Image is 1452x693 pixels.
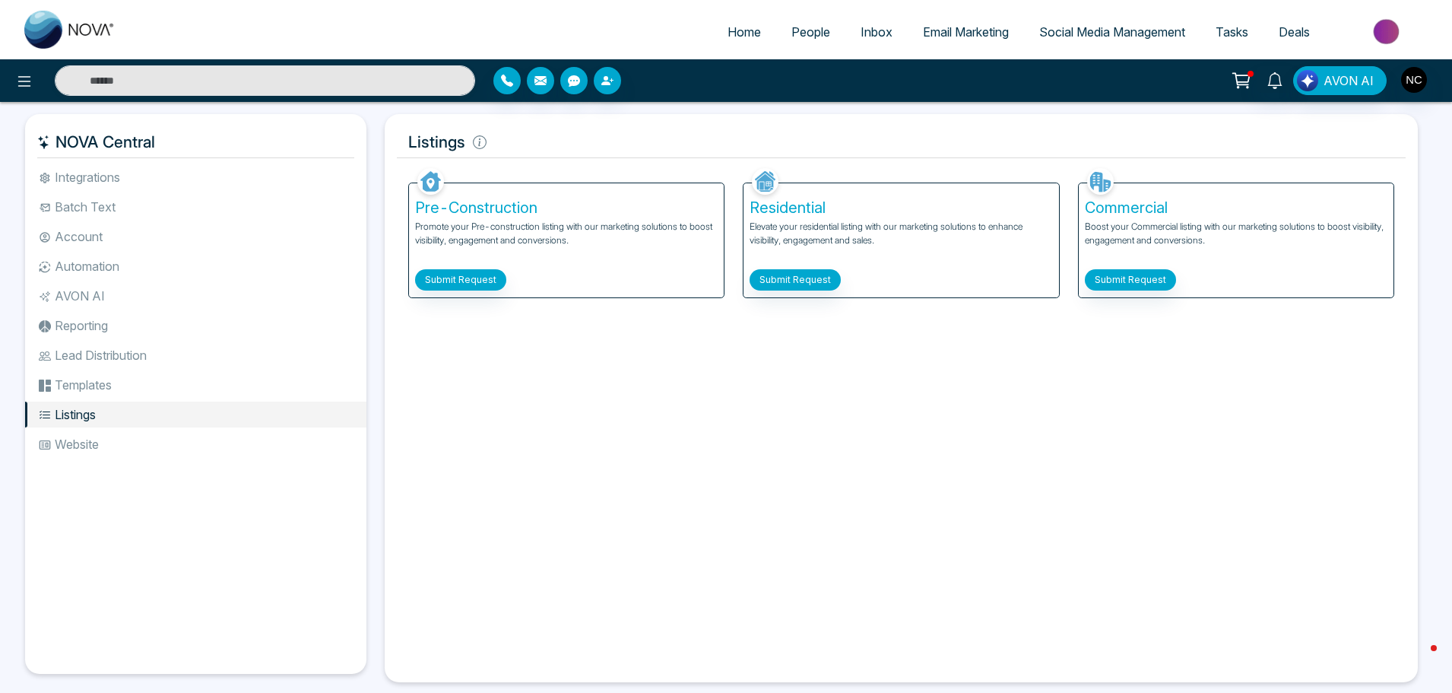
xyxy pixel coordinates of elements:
[1263,17,1325,46] a: Deals
[37,126,354,158] h5: NOVA Central
[25,253,366,279] li: Automation
[415,269,506,291] button: Submit Request
[861,24,892,40] span: Inbox
[25,313,366,339] li: Reporting
[25,372,366,398] li: Templates
[25,283,366,309] li: AVON AI
[25,224,366,250] li: Account
[1297,70,1318,91] img: Lead Flow
[1324,72,1374,90] span: AVON AI
[750,220,1052,262] p: Elevate your residential listing with our marketing solutions to enhance visibility, engagement a...
[1401,67,1427,93] img: User Avatar
[415,199,718,217] h5: Pre-Construction
[791,24,830,40] span: People
[25,194,366,220] li: Batch Text
[750,199,1052,217] h5: Residential
[776,17,845,46] a: People
[25,342,366,368] li: Lead Distribution
[25,431,366,457] li: Website
[908,17,1024,46] a: Email Marketing
[415,220,718,262] p: Promote your Pre-construction listing with our marketing solutions to boost visibility, engagemen...
[24,11,116,49] img: Nova CRM Logo
[752,168,778,195] img: Residential
[750,269,841,291] button: Submit Request
[1087,168,1114,195] img: Commercial
[1085,220,1387,262] p: Boost your Commercial listing with our marketing solutions to boost visibility, engagement and co...
[25,402,366,428] li: Listings
[1024,17,1200,46] a: Social Media Management
[1400,641,1437,678] iframe: Intercom live chat
[712,17,776,46] a: Home
[1293,66,1387,95] button: AVON AI
[1039,24,1185,40] span: Social Media Management
[923,24,1009,40] span: Email Marketing
[1200,17,1263,46] a: Tasks
[1085,199,1387,217] h5: Commercial
[1279,24,1310,40] span: Deals
[728,24,761,40] span: Home
[1085,269,1176,291] button: Submit Request
[1333,14,1443,49] img: Market-place.gif
[25,164,366,190] li: Integrations
[397,126,1406,158] h5: Listings
[1216,24,1248,40] span: Tasks
[417,168,444,195] img: Pre-Construction
[845,17,908,46] a: Inbox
